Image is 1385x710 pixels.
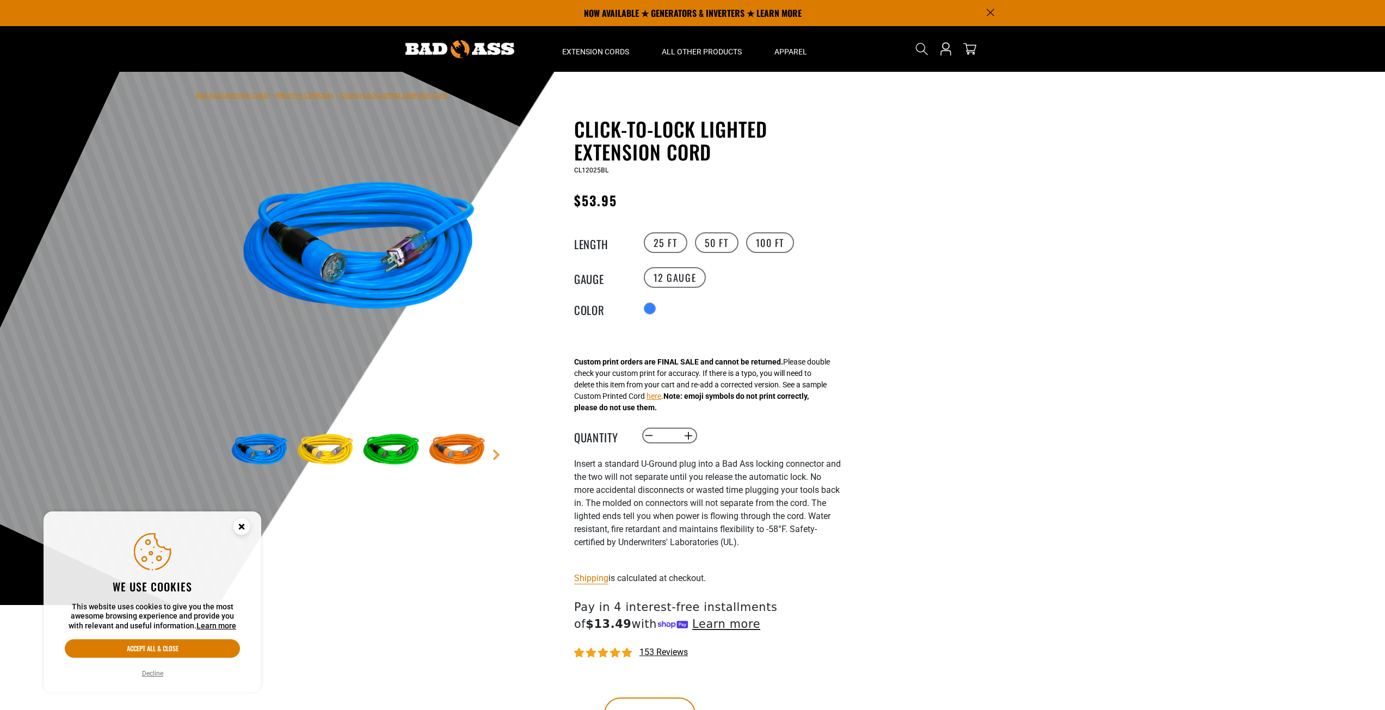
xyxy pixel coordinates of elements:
div: is calculated at checkout. [574,571,841,585]
label: 50 FT [695,232,738,253]
button: Accept all & close [65,639,240,658]
summary: Search [913,40,931,58]
nav: breadcrumbs [196,88,447,101]
span: › [336,91,338,99]
summary: Apparel [758,26,823,72]
h2: We use cookies [65,579,240,594]
span: Extension Cords [562,47,629,57]
span: › [272,91,274,99]
label: 100 FT [746,232,795,253]
img: yellow [294,419,357,482]
label: Quantity [574,429,629,443]
div: Please double check your custom print for accuracy. If there is a typo, you will need to delete t... [574,356,830,413]
span: Apparel [774,47,807,57]
p: This website uses cookies to give you the most awesome browsing experience and provide you with r... [65,602,240,631]
a: Learn more [196,621,236,630]
span: CL12025BL [574,166,608,174]
img: green [360,419,423,482]
img: blue [228,120,490,382]
h1: Click-to-Lock Lighted Extension Cord [574,118,841,163]
span: $53.95 [574,190,617,210]
img: blue [228,419,291,482]
legend: Gauge [574,270,629,285]
a: Return to Collection [276,91,334,99]
a: Shipping [574,573,608,583]
span: Click-to-Lock Lighted Extension Cord [340,91,447,99]
summary: Extension Cords [546,26,645,72]
a: Next [491,449,502,460]
a: Bad Ass Extension Cords [196,91,269,99]
summary: All Other Products [645,26,758,72]
label: 12 Gauge [644,267,706,288]
span: nsert a standard U-Ground plug into a Bad Ass locking connector and the two will not separate unt... [574,459,841,547]
span: All Other Products [662,47,742,57]
strong: Custom print orders are FINAL SALE and cannot be returned. [574,357,783,366]
span: 4.87 stars [574,648,634,658]
div: I [574,458,841,562]
img: Bad Ass Extension Cords [405,40,514,58]
aside: Cookie Consent [44,511,261,693]
label: 25 FT [644,232,687,253]
button: here [647,391,661,402]
span: 153 reviews [639,647,688,657]
strong: Note: emoji symbols do not print correctly, please do not use them. [574,392,809,412]
button: Decline [139,668,167,679]
legend: Color [574,301,629,316]
legend: Length [574,236,629,250]
img: orange [426,419,489,482]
